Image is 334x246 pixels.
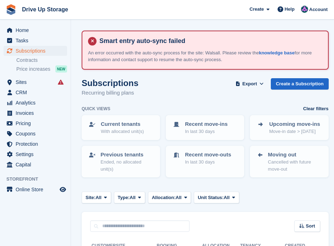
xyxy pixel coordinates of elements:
[4,46,67,56] a: menu
[4,98,67,108] a: menu
[303,105,329,112] a: Clear filters
[88,49,322,63] p: An error occurred with the auto-sync process for the site: Walsall. Please review the for more in...
[234,78,265,90] button: Export
[101,120,144,128] p: Current tenants
[4,129,67,139] a: menu
[301,6,308,13] img: Andy
[16,66,50,73] span: Price increases
[16,118,58,128] span: Pricing
[19,4,71,15] a: Drive Up Storage
[100,151,154,159] p: Previous tenants
[4,149,67,159] a: menu
[4,36,67,46] a: menu
[16,139,58,149] span: Protection
[16,108,58,118] span: Invoices
[16,36,58,46] span: Tasks
[16,184,58,194] span: Online Store
[269,120,320,128] p: Upcoming move-ins
[86,194,95,201] span: Site:
[4,160,67,170] a: menu
[114,192,145,203] button: Type: All
[16,65,67,73] a: Price increases NEW
[16,160,58,170] span: Capital
[268,151,322,159] p: Moving out
[166,146,243,170] a: Recent move-outs In last 30 days
[95,194,102,201] span: All
[242,80,257,87] span: Export
[6,4,16,15] img: stora-icon-8386f47178a22dfd0bd8f6a31ec36ba5ce8667c1dd55bd0f319d3a0aa187defe.svg
[16,25,58,35] span: Home
[118,194,130,201] span: Type:
[100,159,154,172] p: Ended, no allocated unit(s)
[4,77,67,87] a: menu
[58,79,64,85] i: Smart entry sync failures have occurred
[82,106,110,112] h6: Quick views
[4,184,67,194] a: menu
[306,223,315,230] span: Sort
[55,65,67,73] div: NEW
[285,6,295,13] span: Help
[16,77,58,87] span: Sites
[82,89,138,97] p: Recurring billing plans
[251,116,328,139] a: Upcoming move-ins Move-in date > [DATE]
[259,50,294,55] a: knowledge base
[250,6,264,13] span: Create
[268,159,322,172] p: Cancelled with future move-out
[16,87,58,97] span: CRM
[4,25,67,35] a: menu
[6,176,71,183] span: Storefront
[82,116,159,139] a: Current tenants With allocated unit(s)
[16,98,58,108] span: Analytics
[166,116,243,139] a: Recent move-ins In last 30 days
[271,78,328,90] a: Create a Subscription
[4,108,67,118] a: menu
[59,185,67,194] a: Preview store
[198,194,224,201] span: Unit Status:
[176,194,182,201] span: All
[16,149,58,159] span: Settings
[97,37,322,45] h4: Smart entry auto-sync failed
[185,120,228,128] p: Recent move-ins
[101,128,144,135] p: With allocated unit(s)
[4,87,67,97] a: menu
[185,159,231,166] p: In last 30 days
[251,146,328,177] a: Moving out Cancelled with future move-out
[224,194,230,201] span: All
[16,46,58,56] span: Subscriptions
[130,194,136,201] span: All
[185,151,231,159] p: Recent move-outs
[82,146,159,177] a: Previous tenants Ended, no allocated unit(s)
[185,128,228,135] p: In last 30 days
[309,6,328,13] span: Account
[16,129,58,139] span: Coupons
[82,78,138,88] h1: Subscriptions
[194,192,239,203] button: Unit Status: All
[269,128,320,135] p: Move-in date > [DATE]
[4,139,67,149] a: menu
[82,192,111,203] button: Site: All
[148,192,191,203] button: Allocation: All
[16,57,67,64] a: Contracts
[152,194,176,201] span: Allocation:
[4,118,67,128] a: menu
